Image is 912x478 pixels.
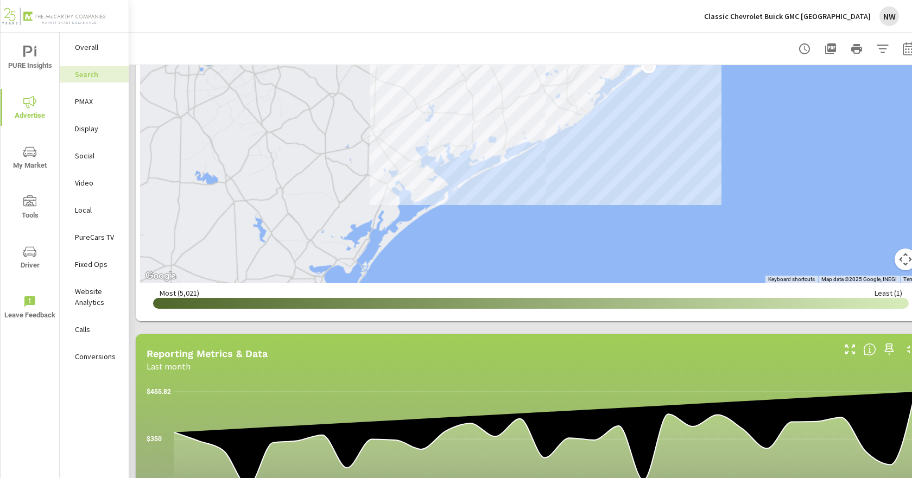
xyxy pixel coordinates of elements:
button: Make Fullscreen [841,341,859,358]
p: PureCars TV [75,232,120,243]
div: Video [60,175,129,191]
p: Classic Chevrolet Buick GMC [GEOGRAPHIC_DATA] [704,11,871,21]
p: Fixed Ops [75,259,120,270]
div: PureCars TV [60,229,129,245]
div: Website Analytics [60,283,129,310]
p: Calls [75,324,120,335]
span: Save this to your personalized report [881,341,898,358]
p: Video [75,177,120,188]
p: Search [75,69,120,80]
div: Display [60,120,129,137]
div: PMAX [60,93,129,110]
button: Apply Filters [872,38,894,60]
p: Website Analytics [75,286,120,308]
p: Local [75,205,120,215]
p: Social [75,150,120,161]
span: Tools [4,195,56,222]
div: Social [60,148,129,164]
p: Conversions [75,351,120,362]
div: Calls [60,321,129,337]
text: $350 [147,435,162,443]
span: Map data ©2025 Google, INEGI [821,276,897,282]
span: Leave Feedback [4,295,56,322]
p: Display [75,123,120,134]
span: PURE Insights [4,46,56,72]
a: Open this area in Google Maps (opens a new window) [143,269,179,283]
div: Local [60,202,129,218]
button: Print Report [846,38,867,60]
div: Conversions [60,348,129,365]
div: nav menu [1,33,59,332]
p: Least ( 1 ) [875,288,902,298]
span: My Market [4,145,56,172]
p: Most ( 5,021 ) [160,288,199,298]
div: Overall [60,39,129,55]
img: Google [143,269,179,283]
button: "Export Report to PDF" [820,38,841,60]
div: Fixed Ops [60,256,129,272]
div: Search [60,66,129,82]
p: PMAX [75,96,120,107]
span: Understand Search data over time and see how metrics compare to each other. [863,343,876,356]
span: Advertise [4,95,56,122]
p: Overall [75,42,120,53]
text: $455.82 [147,388,171,396]
span: Driver [4,245,56,272]
h5: Reporting Metrics & Data [147,348,268,359]
p: Last month [147,360,191,373]
button: Keyboard shortcuts [768,276,815,283]
div: NW [879,7,899,26]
